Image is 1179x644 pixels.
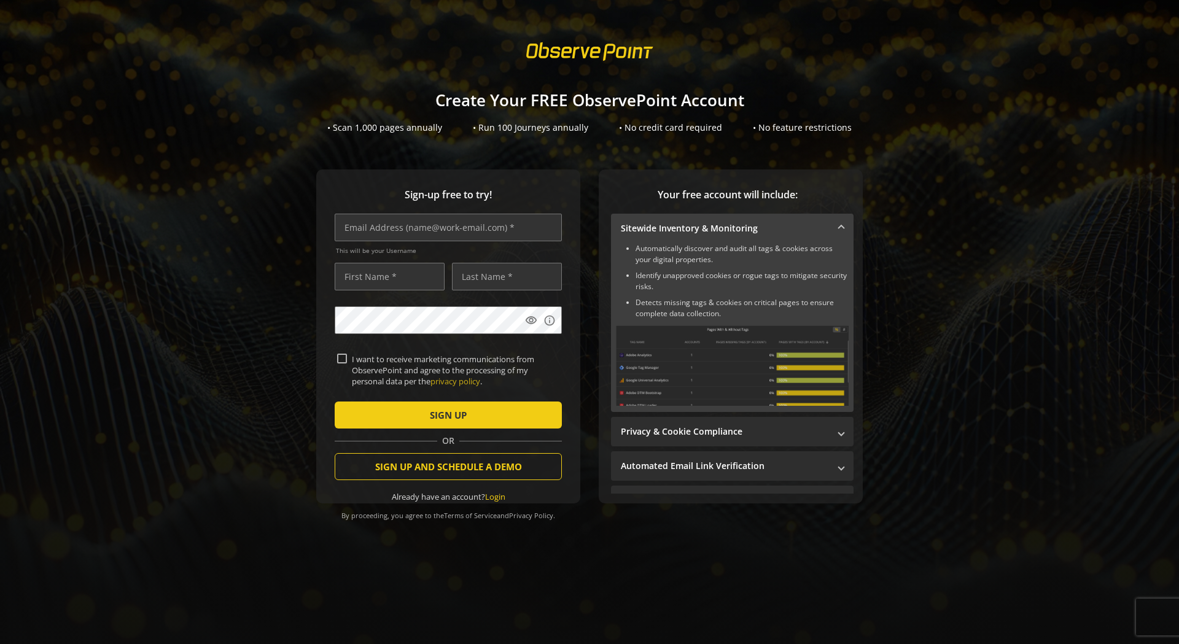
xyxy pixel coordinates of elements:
a: Privacy Policy [509,511,553,520]
div: • Run 100 Journeys annually [473,122,588,134]
mat-panel-title: Sitewide Inventory & Monitoring [621,222,829,235]
input: First Name * [335,263,445,290]
div: Already have an account? [335,491,562,503]
img: Sitewide Inventory & Monitoring [616,325,849,406]
mat-expansion-panel-header: Privacy & Cookie Compliance [611,417,854,446]
mat-panel-title: Privacy & Cookie Compliance [621,425,829,438]
a: Login [485,491,505,502]
div: • No credit card required [619,122,722,134]
div: By proceeding, you agree to the and . [335,503,562,520]
span: Your free account will include: [611,188,844,202]
mat-icon: visibility [525,314,537,327]
span: OR [437,435,459,447]
span: This will be your Username [336,246,562,255]
li: Detects missing tags & cookies on critical pages to ensure complete data collection. [636,297,849,319]
div: • Scan 1,000 pages annually [327,122,442,134]
span: SIGN UP AND SCHEDULE A DEMO [375,456,522,478]
button: SIGN UP AND SCHEDULE A DEMO [335,453,562,480]
label: I want to receive marketing communications from ObservePoint and agree to the processing of my pe... [347,354,559,387]
mat-expansion-panel-header: Sitewide Inventory & Monitoring [611,214,854,243]
input: Email Address (name@work-email.com) * [335,214,562,241]
span: Sign-up free to try! [335,188,562,202]
mat-expansion-panel-header: Automated Email Link Verification [611,451,854,481]
div: Sitewide Inventory & Monitoring [611,243,854,412]
li: Identify unapproved cookies or rogue tags to mitigate security risks. [636,270,849,292]
div: • No feature restrictions [753,122,852,134]
input: Last Name * [452,263,562,290]
mat-icon: info [543,314,556,327]
a: privacy policy [430,376,480,387]
mat-panel-title: Automated Email Link Verification [621,460,829,472]
a: Terms of Service [444,511,497,520]
button: SIGN UP [335,402,562,429]
li: Automatically discover and audit all tags & cookies across your digital properties. [636,243,849,265]
mat-expansion-panel-header: Performance Monitoring with Web Vitals [611,486,854,515]
span: SIGN UP [430,404,467,426]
